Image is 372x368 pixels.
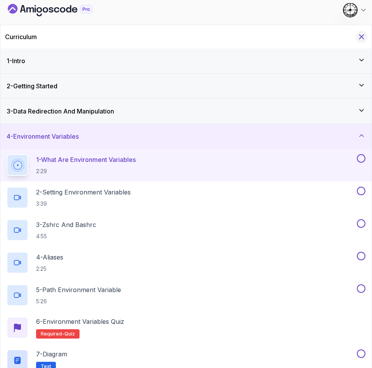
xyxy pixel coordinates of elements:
[0,99,372,124] button: 3-Data Redirection And Manipulation
[356,31,368,43] button: Hide Curriculum for mobile
[36,155,136,164] p: 1 - What Are Environment Variables
[7,107,114,116] h3: 3 - Data Redirection And Manipulation
[8,4,110,16] a: Dashboard
[36,349,67,359] p: 7 - Diagram
[7,154,365,176] button: 1-What Are Environment Variables2:29
[7,252,365,273] button: 4-Aliases2:25
[0,124,372,149] button: 4-Environment Variables
[36,220,96,229] p: 3 - Zshrc And Bashrc
[7,284,365,306] button: 5-Path Environment Variable5:26
[36,167,136,175] p: 2:29
[36,317,124,326] p: 6 - Environment Variables Quiz
[36,253,63,262] p: 4 - Aliases
[5,32,37,41] h2: Curriculum
[0,74,372,98] button: 2-Getting Started
[0,48,372,73] button: 1-Intro
[36,200,131,208] p: 3:39
[7,56,25,65] h3: 1 - Intro
[7,81,57,91] h3: 2 - Getting Started
[7,132,79,141] h3: 4 - Environment Variables
[36,297,121,305] p: 5:26
[36,232,96,240] p: 4:55
[7,219,365,241] button: 3-Zshrc And Bashrc4:55
[7,187,365,208] button: 2-Setting Environment Variables3:39
[64,331,75,337] span: quiz
[41,331,64,337] span: Required-
[36,265,63,273] p: 2:25
[343,2,367,18] button: user profile image
[7,317,365,339] button: 6-Environment Variables QuizRequired-quiz
[36,285,121,294] p: 5 - Path Environment Variable
[36,187,131,197] p: 2 - Setting Environment Variables
[343,3,358,17] img: user profile image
